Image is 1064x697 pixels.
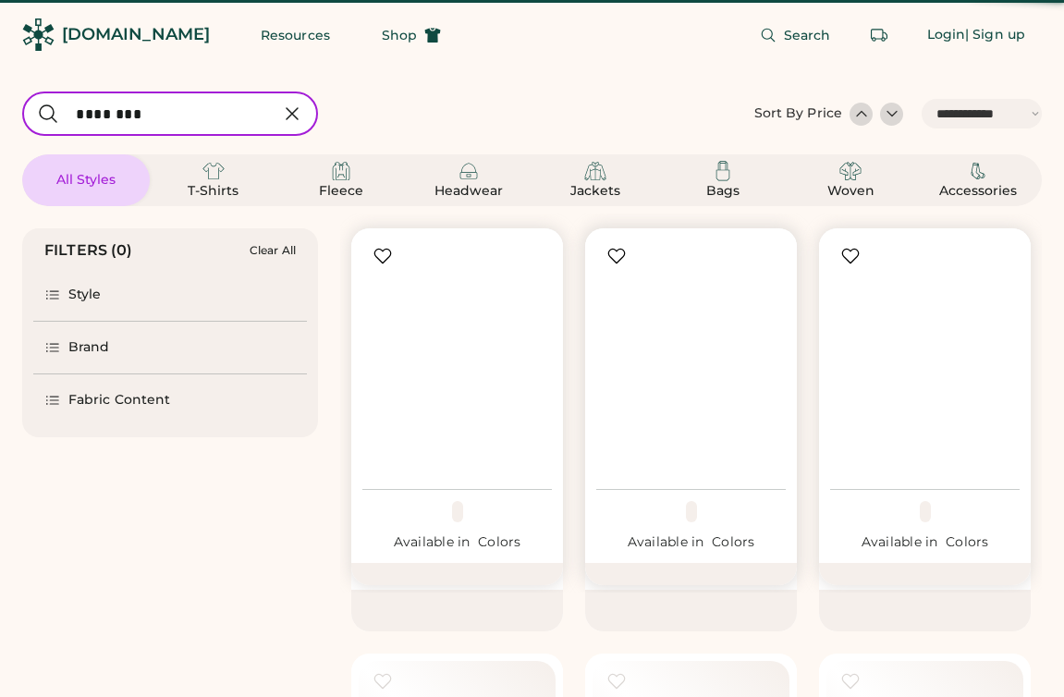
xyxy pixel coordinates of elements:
[967,160,989,182] img: Accessories Icon
[362,533,552,552] div: Available in Colors
[936,182,1020,201] div: Accessories
[382,29,417,42] span: Shop
[784,29,831,42] span: Search
[712,160,734,182] img: Bags Icon
[68,286,102,304] div: Style
[738,17,853,54] button: Search
[300,182,383,201] div: Fleece
[44,239,133,262] div: FILTERS (0)
[68,338,110,357] div: Brand
[62,23,210,46] div: [DOMAIN_NAME]
[22,18,55,51] img: Rendered Logo - Screens
[830,533,1020,552] div: Available in Colors
[584,160,606,182] img: Jackets Icon
[965,26,1025,44] div: | Sign up
[809,182,892,201] div: Woven
[927,26,966,44] div: Login
[596,533,786,552] div: Available in Colors
[172,182,255,201] div: T-Shirts
[839,160,862,182] img: Woven Icon
[554,182,637,201] div: Jackets
[458,160,480,182] img: Headwear Icon
[861,17,898,54] button: Retrieve an order
[754,104,842,123] div: Sort By Price
[330,160,352,182] img: Fleece Icon
[681,182,764,201] div: Bags
[68,391,170,410] div: Fabric Content
[250,244,296,257] div: Clear All
[202,160,225,182] img: T-Shirts Icon
[360,17,463,54] button: Shop
[427,182,510,201] div: Headwear
[44,171,128,190] div: All Styles
[238,17,352,54] button: Resources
